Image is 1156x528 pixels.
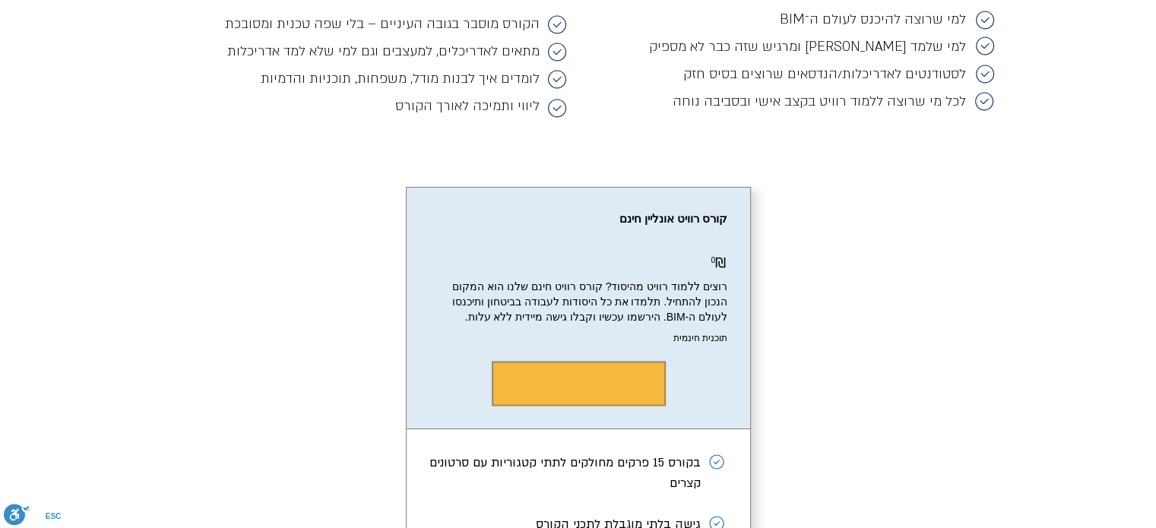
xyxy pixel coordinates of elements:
span: למי שרוצה להיכנס לעולם ה־BIM [780,11,966,28]
span: למי שלמד [PERSON_NAME] ומרגיש שזה כבר לא מספיק [649,38,966,55]
span: ליווי ותמיכה לאורך הקורס [395,97,540,115]
div: רוצים ללמוד רוויט מהיסוד? קורס רוויט חינם שלנו הוא המקום הנכון להתחיל. תלמדו את כל היסודות לעבודה... [429,279,727,324]
span: קורס רוויט אונליין חינם [429,210,727,228]
span: לומדים איך לבנות מודל, משפחות, תוכניות והדמיות [261,70,540,87]
span: לסטודנטים לאדריכלות/הנדסאים שרוצים בסיס חזק [683,65,966,83]
span: הקורס מוסבר בגובה העיניים – בלי שפה טכנית ומסובכת [225,15,540,33]
span: ₪ [715,256,726,270]
li: בקורס 15 פרקים מחולקים לתתי קטגוריות עם סרטונים קצרים [429,452,727,504]
span: תוכנית חינמית [429,334,727,343]
span: 0 [711,256,715,265]
span: לכל מי שרוצה ללמוד רוויט בקצב אישי ובסביבה נוחה [673,93,966,110]
span: מתאים לאדריכלים, למעצבים וגם למי שלא למד אדריכלות [227,43,540,60]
